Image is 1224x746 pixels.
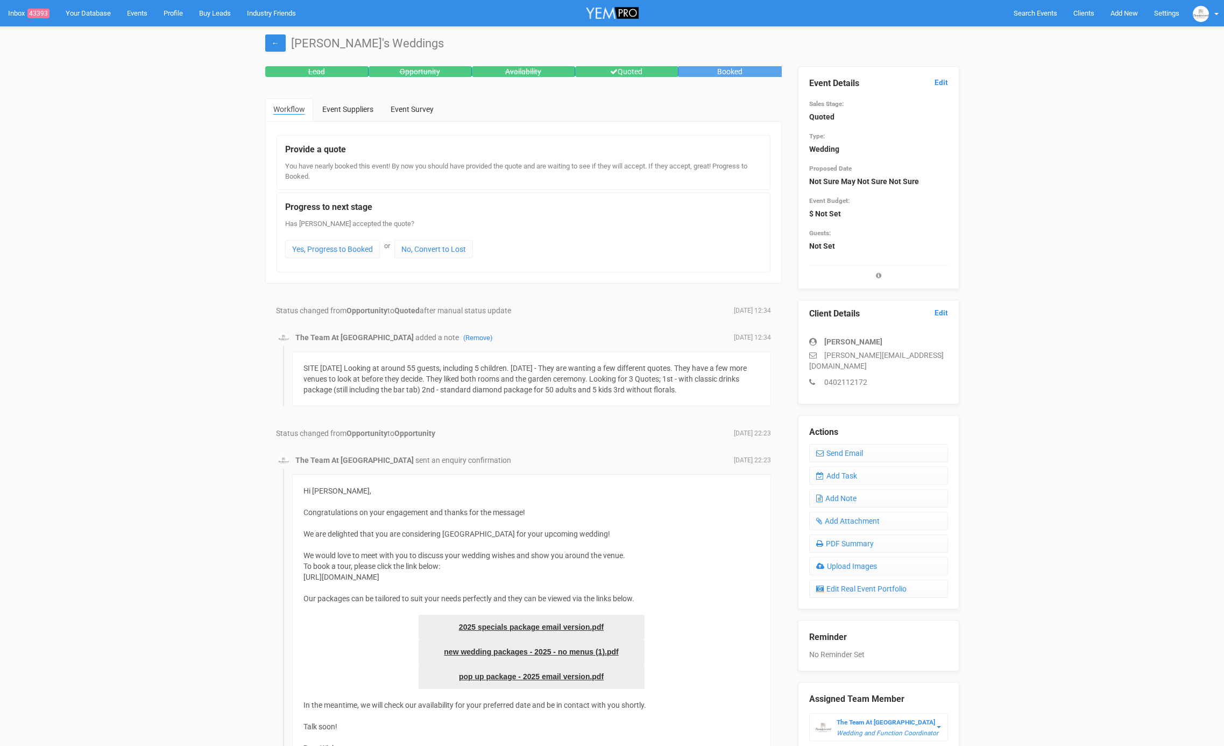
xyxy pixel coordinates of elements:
[809,534,948,553] a: PDF Summary
[809,132,825,140] small: Type:
[837,719,935,726] strong: The Team At [GEOGRAPHIC_DATA]
[265,34,286,52] a: ←
[809,197,850,205] small: Event Budget:
[292,351,771,406] div: SITE [DATE] Looking at around 55 guests, including 5 children. [DATE] - They are wanting a few di...
[809,100,844,108] small: Sales Stage:
[809,78,948,90] legend: Event Details
[27,9,49,18] span: 43393
[285,201,762,214] legend: Progress to next stage
[809,377,948,388] p: 0402112172
[809,112,834,121] strong: Quoted
[809,467,948,485] a: Add Task
[809,631,948,644] legend: Reminder
[415,456,511,465] span: sent an enquiry confirmation
[809,350,948,371] p: [PERSON_NAME][EMAIL_ADDRESS][DOMAIN_NAME]
[346,306,387,315] strong: Opportunity
[809,693,948,706] legend: Assigned Team Member
[285,240,380,258] a: Yes, Progress to Booked
[809,165,852,172] small: Proposed Date
[809,557,948,575] a: Upload Images
[809,229,831,237] small: Guests:
[809,512,948,530] a: Add Attachment
[394,240,473,258] a: No, Convert to Lost
[809,209,841,218] strong: $ Not Set
[265,37,959,50] h1: [PERSON_NAME]'s Weddings
[314,98,381,120] a: Event Suppliers
[276,306,511,315] span: Status changed from to after manual status update
[369,66,472,77] div: Opportunity
[815,720,831,736] img: BGLogo.jpg
[285,161,762,181] div: You have nearly booked this event! By now you should have provided the quote and are waiting to s...
[1110,9,1138,17] span: Add New
[419,615,645,639] a: 2025 specials package email version.pdf
[734,333,771,342] span: [DATE] 12:34
[278,455,289,466] img: BGLogo.jpg
[285,219,762,264] div: Has [PERSON_NAME] accepted the quote?
[419,664,645,689] a: pop up package - 2025 email version.pdf
[1073,9,1094,17] span: Clients
[419,639,645,664] a: new wedding packages - 2025 - no menus (1).pdf
[678,66,782,77] div: Booked
[809,580,948,598] a: Edit Real Event Portfolio
[1193,6,1209,22] img: BGLogo.jpg
[394,429,435,438] strong: Opportunity
[734,456,771,465] span: [DATE] 22:23
[295,333,414,342] strong: The Team At [GEOGRAPHIC_DATA]
[415,333,493,342] span: added a note
[809,145,839,153] strong: Wedding
[809,713,948,741] button: The Team At [GEOGRAPHIC_DATA] Wedding and Function Coordinator
[809,308,948,320] legend: Client Details
[809,426,948,439] legend: Actions
[935,308,948,318] a: Edit
[809,621,948,660] div: No Reminder Set
[575,66,678,77] div: Quoted
[276,429,435,438] span: Status changed from to
[346,429,387,438] strong: Opportunity
[734,429,771,438] span: [DATE] 22:23
[394,306,420,315] strong: Quoted
[824,337,882,346] strong: [PERSON_NAME]
[278,333,289,343] img: BGLogo.jpg
[1014,9,1057,17] span: Search Events
[809,242,835,250] strong: Not Set
[265,66,369,77] div: Lead
[381,238,393,254] div: or
[809,489,948,508] a: Add Note
[809,444,948,462] a: Send Email
[837,729,938,737] em: Wedding and Function Coordinator
[472,66,575,77] div: Availability
[935,78,948,88] a: Edit
[285,144,762,156] legend: Provide a quote
[265,98,313,121] a: Workflow
[463,334,493,342] a: (Remove)
[383,98,442,120] a: Event Survey
[809,177,919,186] strong: Not Sure May Not Sure Not Sure
[295,456,414,465] strong: The Team At [GEOGRAPHIC_DATA]
[734,306,771,315] span: [DATE] 12:34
